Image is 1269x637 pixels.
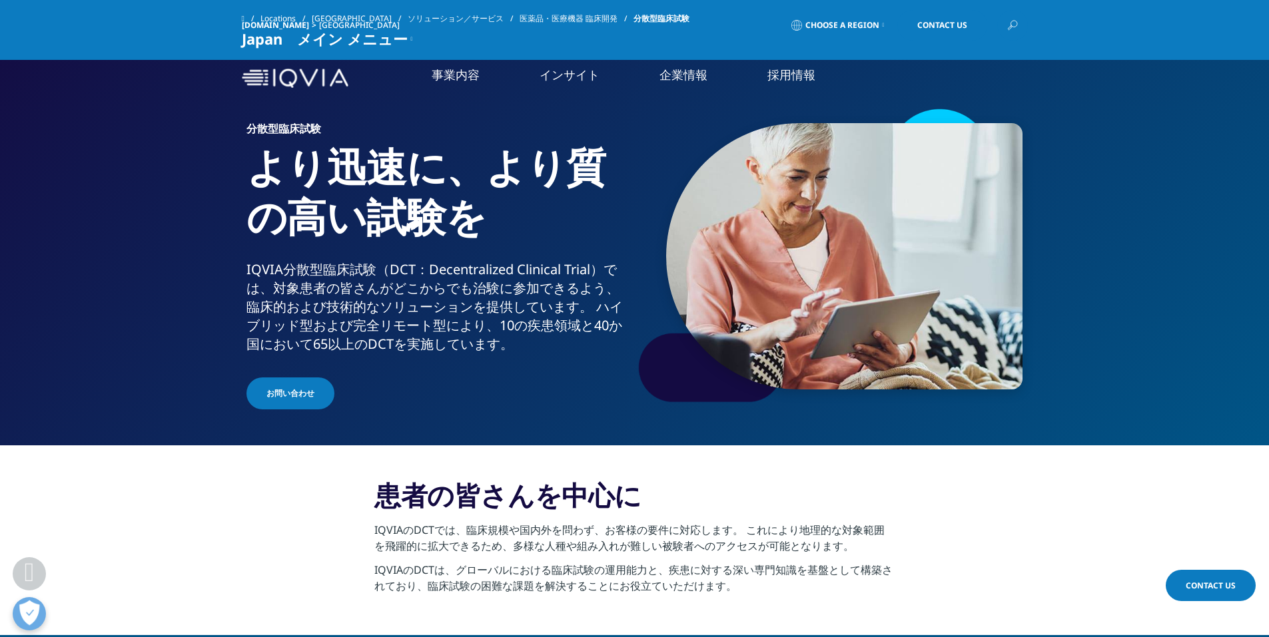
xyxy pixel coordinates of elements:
[13,597,46,630] button: 優先設定センターを開く
[374,562,895,602] p: IQVIAのDCTは、グローバルにおける臨床試験の運用能力と、疾患に対する深い専門知識を基盤として構築されており、臨床試験の困難な課題を解決することにお役立ていただけます。
[246,123,630,142] h6: 分散型臨床試験
[917,21,967,29] span: Contact Us
[805,20,879,31] span: Choose a Region
[242,19,309,31] a: [DOMAIN_NAME]
[266,387,314,399] span: お問い合わせ
[540,67,600,83] a: インサイト
[246,260,630,353] div: IQVIA分散型臨床試験（DCT：Decentralized Clinical Trial）では、対象患者の皆さんがどこからでも治験に参加できるよう、臨床的および技術的なソリューションを提供して...
[659,67,707,83] a: 企業情報
[374,479,895,522] h3: 患者の皆さんを中心に
[666,123,1023,389] img: 208_woman-using-tablet-on-sofa-cropped_600.jpg
[1186,580,1236,591] span: Contact Us
[1166,570,1256,601] a: Contact Us
[246,142,630,260] h1: より迅速に、より質の高い試験を
[354,47,1028,110] nav: Primary
[767,67,815,83] a: 採用情報
[319,20,405,31] div: [GEOGRAPHIC_DATA]
[374,522,895,562] p: IQVIAのDCTでは、臨床規模や国内外を問わず、お客様の要件に対応します。 これにより地理的な対象範囲を飛躍的に拡大できるため、多様な人種や組み入れが難しい被験者へのアクセスが可能となります。
[432,67,480,83] a: 事業内容
[246,377,334,409] a: お問い合わせ
[897,10,987,41] a: Contact Us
